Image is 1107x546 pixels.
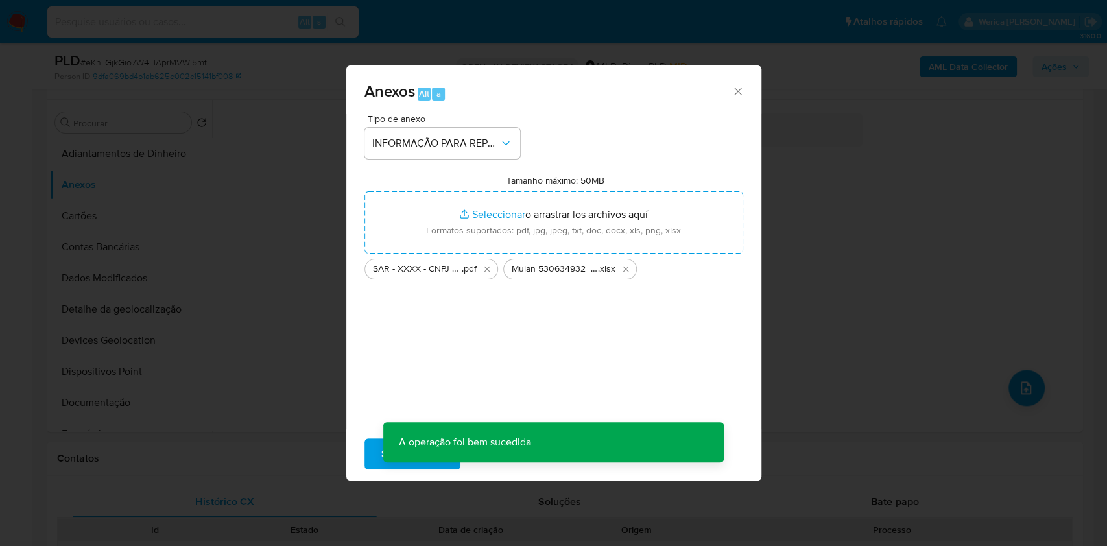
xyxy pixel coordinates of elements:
p: A operação foi bem sucedida [383,422,547,462]
span: Cancelar [482,440,525,468]
button: Cerrar [732,85,743,97]
button: Eliminar Mulan 530634932_2025_09_16_08_29_39.xlsx [618,261,634,277]
span: .xlsx [598,263,615,276]
span: INFORMAÇÃO PARA REPORTE - COAF [372,137,499,150]
ul: Archivos seleccionados [364,254,743,279]
span: Subir arquivo [381,440,444,468]
span: a [436,88,441,100]
span: Mulan 530634932_2025_09_16_08_29_39 [512,263,598,276]
span: Alt [419,88,429,100]
span: Anexos [364,80,415,102]
button: Subir arquivo [364,438,460,469]
button: Eliminar SAR - XXXX - CNPJ 29247085000199 - NICRAF SERVICOS EM TECNOLOGIA DA INFORMACAO LTDA (1).pdf [479,261,495,277]
span: .pdf [462,263,477,276]
label: Tamanho máximo: 50MB [506,174,604,186]
span: SAR - XXXX - CNPJ 29247085000199 - NICRAF SERVICOS EM TECNOLOGIA DA INFORMACAO LTDA (1) [373,263,462,276]
button: INFORMAÇÃO PARA REPORTE - COAF [364,128,520,159]
span: Tipo de anexo [368,114,523,123]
